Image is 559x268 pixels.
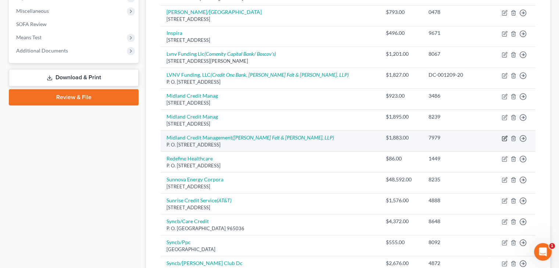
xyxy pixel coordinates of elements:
[386,260,416,267] div: $2,676.00
[428,92,484,99] div: 3486
[549,243,555,249] span: 1
[166,155,213,162] a: Redefine Healthcare
[166,113,218,120] a: Midland Credit Manag
[166,183,374,190] div: [STREET_ADDRESS]
[166,225,374,232] div: P. O. [GEOGRAPHIC_DATA] 965036
[428,260,484,267] div: 4872
[428,71,484,79] div: DC-001209-20
[428,197,484,204] div: 4888
[386,239,416,246] div: $555.00
[9,89,139,105] a: Review & File
[166,162,374,169] div: P. O. [STREET_ADDRESS]
[428,239,484,246] div: 8092
[428,134,484,141] div: 7979
[166,218,209,224] a: Syncb/Care Credit
[428,218,484,225] div: 8648
[166,51,276,57] a: Lvnv Funding Llc(Comenity Capital Bank/ Boscov's)
[166,120,374,127] div: [STREET_ADDRESS]
[16,34,42,40] span: Means Test
[204,51,276,57] i: (Comenity Capital Bank/ Boscov's)
[428,50,484,58] div: 8067
[386,50,416,58] div: $1,201.00
[217,197,232,203] i: (AT&T)
[166,197,232,203] a: Sunrise Credit Service(AT&T)
[386,92,416,99] div: $923.00
[166,37,374,44] div: [STREET_ADDRESS]
[386,176,416,183] div: $48,592.00
[166,93,218,99] a: Midland Credit Manag
[166,9,262,15] a: [PERSON_NAME]/[GEOGRAPHIC_DATA]
[166,79,374,86] div: P. O. [STREET_ADDRESS]
[16,21,47,27] span: SOFA Review
[166,141,374,148] div: P. O. [STREET_ADDRESS]
[534,243,552,261] iframe: Intercom live chat
[166,30,182,36] a: Inspira
[166,72,349,78] a: LVNV Funding, LLC(Credit One Bank, [PERSON_NAME] Felt & [PERSON_NAME], LLP)
[16,8,49,14] span: Miscellaneous
[386,29,416,37] div: $496.00
[166,99,374,106] div: [STREET_ADDRESS]
[232,134,334,141] i: ([PERSON_NAME] Felt & [PERSON_NAME], LLP)
[386,218,416,225] div: $4,372.00
[10,18,139,31] a: SOFA Review
[386,113,416,120] div: $1,895.00
[166,239,191,245] a: Syncb/Ppc
[386,155,416,162] div: $86.00
[166,260,243,266] a: Syncb/[PERSON_NAME] Club Dc
[166,58,374,65] div: [STREET_ADDRESS][PERSON_NAME]
[386,71,416,79] div: $1,827.00
[386,8,416,16] div: $793.00
[428,8,484,16] div: 0478
[9,69,139,86] a: Download & Print
[166,134,334,141] a: Midland Credit Management([PERSON_NAME] Felt & [PERSON_NAME], LLP)
[166,16,374,23] div: [STREET_ADDRESS]
[166,176,223,182] a: Sunnova Energy Corpora
[166,246,374,253] div: [GEOGRAPHIC_DATA]
[16,47,68,54] span: Additional Documents
[386,197,416,204] div: $1,576.00
[428,29,484,37] div: 9671
[428,155,484,162] div: 1449
[166,204,374,211] div: [STREET_ADDRESS]
[428,176,484,183] div: 8235
[211,72,349,78] i: (Credit One Bank, [PERSON_NAME] Felt & [PERSON_NAME], LLP)
[386,134,416,141] div: $1,883.00
[428,113,484,120] div: 8239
